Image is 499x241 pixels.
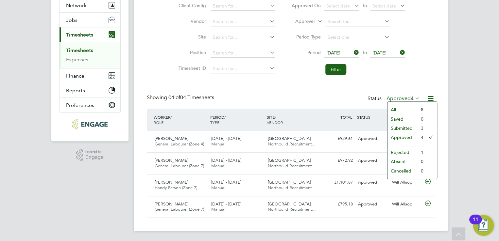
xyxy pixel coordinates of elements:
[291,34,321,40] label: Period Type
[268,185,316,190] span: Northbuild Recruitment…
[211,136,241,141] span: [DATE] - [DATE]
[76,149,104,161] a: Powered byEngage
[170,114,172,120] span: /
[66,73,84,79] span: Finance
[321,155,355,166] div: £972.92
[387,114,418,124] li: Saved
[66,17,77,23] span: Jobs
[265,111,322,128] div: SITE
[372,50,387,56] span: [DATE]
[211,201,241,207] span: [DATE] - [DATE]
[60,13,120,27] button: Jobs
[387,95,420,102] label: Approved
[387,157,418,166] li: Absent
[321,177,355,188] div: £1,101.87
[355,111,389,123] div: STATUS
[325,17,390,26] input: Search for...
[275,114,276,120] span: /
[155,179,188,185] span: [PERSON_NAME]
[154,120,163,125] span: ROLE
[418,133,423,142] li: 4
[85,155,104,160] span: Engage
[389,199,423,210] div: Will Allsop
[155,141,204,147] span: General Labourer (Zone 4)
[321,199,355,210] div: £795.18
[326,50,340,56] span: [DATE]
[418,105,423,114] li: 8
[387,105,418,114] li: All
[211,158,241,163] span: [DATE] - [DATE]
[66,87,85,94] span: Reports
[211,33,275,42] input: Search for...
[211,64,275,73] input: Search for...
[268,136,311,141] span: [GEOGRAPHIC_DATA]
[177,18,206,24] label: Vendor
[473,215,494,236] button: Open Resource Center, 11 new notifications
[66,56,88,63] a: Expenses
[268,206,316,212] span: Northbuild Recruitment…
[387,124,418,133] li: Submitted
[168,94,214,101] span: 04 Timesheets
[211,49,275,58] input: Search for...
[210,120,219,125] span: TYPE
[372,3,396,9] span: Select date
[387,148,418,157] li: Rejected
[326,3,350,9] span: Select date
[177,65,206,71] label: Timesheet ID
[155,136,188,141] span: [PERSON_NAME]
[355,155,389,166] div: Approved
[411,95,414,102] span: 4
[355,199,389,210] div: Approved
[473,219,478,228] div: 11
[66,102,94,108] span: Preferences
[325,33,390,42] input: Select one
[60,98,120,112] button: Preferences
[155,158,188,163] span: [PERSON_NAME]
[85,149,104,155] span: Powered by
[418,124,423,133] li: 3
[66,2,87,8] span: Network
[268,141,316,147] span: Northbuild Recruitment…
[418,148,423,157] li: 1
[418,157,423,166] li: 0
[60,27,120,42] button: Timesheets
[211,179,241,185] span: [DATE] - [DATE]
[211,163,225,169] span: Manual
[355,177,389,188] div: Approved
[418,114,423,124] li: 0
[209,111,265,128] div: PERIOD
[418,166,423,175] li: 0
[387,133,418,142] li: Approved
[60,83,120,98] button: Reports
[268,201,311,207] span: [GEOGRAPHIC_DATA]
[155,206,204,212] span: General Labourer (Zone 7)
[211,17,275,26] input: Search for...
[355,133,389,144] div: Approved
[66,47,93,53] a: Timesheets
[211,185,225,190] span: Manual
[60,68,120,83] button: Finance
[360,48,369,57] span: To
[340,114,352,120] span: TOTAL
[267,120,283,125] span: VENDOR
[211,2,275,11] input: Search for...
[147,94,215,101] div: Showing
[66,32,93,38] span: Timesheets
[286,18,315,25] label: Approver
[60,42,120,68] div: Timesheets
[389,177,423,188] div: Will Allsop
[211,141,225,147] span: Manual
[224,114,226,120] span: /
[152,111,209,128] div: WORKER
[177,50,206,55] label: Position
[291,50,321,55] label: Period
[268,163,316,169] span: Northbuild Recruitment…
[155,201,188,207] span: [PERSON_NAME]
[155,163,204,169] span: General Labourer (Zone 7)
[155,185,197,190] span: Handy Person (Zone 7)
[268,179,311,185] span: [GEOGRAPHIC_DATA]
[360,1,369,10] span: To
[72,119,107,129] img: northbuildrecruit-logo-retina.png
[177,34,206,40] label: Site
[325,64,346,75] button: Filter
